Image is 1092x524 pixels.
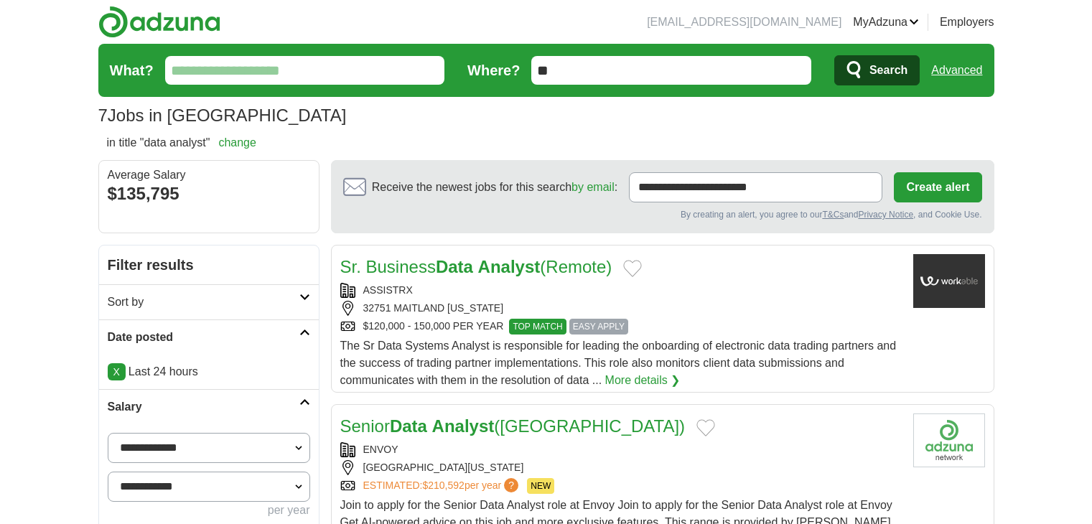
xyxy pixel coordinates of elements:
h2: Sort by [108,294,299,311]
strong: Analyst [478,257,541,276]
div: Average Salary [108,169,310,181]
strong: Data [436,257,473,276]
strong: Data [390,416,427,436]
div: $135,795 [108,181,310,207]
h2: in title "data analyst" [107,134,256,151]
li: [EMAIL_ADDRESS][DOMAIN_NAME] [647,14,841,31]
span: The Sr Data Systems Analyst is responsible for leading the onboarding of electronic data trading ... [340,340,897,386]
img: Adzuna logo [98,6,220,38]
a: Advanced [931,56,982,85]
a: Sr. BusinessData Analyst(Remote) [340,257,612,276]
span: EASY APPLY [569,319,628,334]
img: Company logo [913,413,985,467]
h1: Jobs in [GEOGRAPHIC_DATA] [98,106,347,125]
button: Add to favorite jobs [623,260,642,277]
div: By creating an alert, you agree to our and , and Cookie Use. [343,208,982,221]
label: Where? [467,60,520,81]
a: Privacy Notice [858,210,913,220]
button: Add to favorite jobs [696,419,715,436]
h2: Date posted [108,329,299,346]
a: MyAdzuna [853,14,919,31]
img: Company logo [913,254,985,308]
button: Search [834,55,920,85]
h2: Salary [108,398,299,416]
div: $120,000 - 150,000 PER YEAR [340,319,902,334]
a: Salary [99,389,319,424]
h2: Filter results [99,245,319,284]
span: TOP MATCH [509,319,566,334]
button: Create alert [894,172,981,202]
label: What? [110,60,154,81]
span: Search [869,56,907,85]
a: T&Cs [822,210,844,220]
a: X [108,363,126,380]
span: ? [504,478,518,492]
a: by email [571,181,615,193]
div: ENVOY [340,442,902,457]
div: [GEOGRAPHIC_DATA][US_STATE] [340,460,902,475]
a: More details ❯ [605,372,681,389]
span: $210,592 [422,479,464,491]
a: Date posted [99,319,319,355]
a: Sort by [99,284,319,319]
div: per year [108,502,310,519]
p: Last 24 hours [108,363,310,380]
a: change [218,136,256,149]
a: SeniorData Analyst([GEOGRAPHIC_DATA]) [340,416,686,436]
span: 7 [98,103,108,128]
a: Employers [940,14,994,31]
strong: Analyst [432,416,495,436]
a: ESTIMATED:$210,592per year? [363,478,522,494]
div: ASSISTRX [340,283,902,298]
span: Receive the newest jobs for this search : [372,179,617,196]
div: 32751 MAITLAND [US_STATE] [340,301,902,316]
span: NEW [527,478,554,494]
